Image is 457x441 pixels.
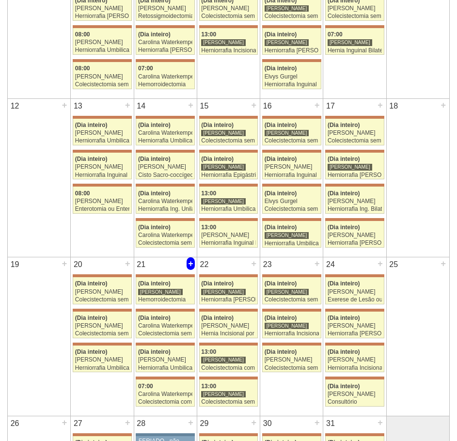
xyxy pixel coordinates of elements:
span: (Dia inteiro) [328,190,360,197]
a: (Dia inteiro) [PERSON_NAME] Colecistectomia sem Colangiografia [73,312,132,338]
a: (Dia inteiro) [PERSON_NAME] Herniorrafia Inguinal Direita [73,153,132,179]
div: [PERSON_NAME] [265,129,309,137]
div: [PERSON_NAME] [328,163,372,171]
div: [PERSON_NAME] [201,198,246,205]
div: Key: Maria Braido [199,343,258,346]
a: (Dia inteiro) [PERSON_NAME] Herniorrafia Inguinal Bilateral [262,153,321,179]
span: 13:00 [201,31,216,38]
div: Herniorrafia Inguinal Bilateral [201,240,255,246]
div: [PERSON_NAME] [265,288,309,296]
span: (Dia inteiro) [265,315,297,321]
div: [PERSON_NAME] [265,232,309,239]
div: Herniorrafia [PERSON_NAME] [328,240,382,246]
a: (Dia inteiro) Elvys Gurgel Colecistectomia sem Colangiografia VL [262,187,321,213]
div: + [439,99,447,111]
span: (Dia inteiro) [265,280,297,287]
div: [PERSON_NAME] [201,356,246,363]
span: 13:00 [201,348,216,355]
div: 13 [71,99,85,113]
span: (Dia inteiro) [328,315,360,321]
div: Key: Maria Braido [325,218,384,221]
div: Herniorrafia Incisional [201,47,255,54]
div: Carolina Waterkemper [138,198,192,205]
div: Herniorrafia Ing. Bilateral VL [328,206,382,212]
div: Key: Maria Braido [262,184,321,187]
div: Cisto Sacro-coccígeo - Cirurgia [138,172,192,178]
div: Key: Maria Braido [262,274,321,277]
div: Key: Maria Braido [199,218,258,221]
div: Key: Maria Braido [136,274,195,277]
a: (Dia inteiro) [PERSON_NAME] Cisto Sacro-coccígeo - Cirurgia [136,153,195,179]
span: (Dia inteiro) [201,280,234,287]
span: 07:00 [138,383,153,390]
div: Key: Maria Braido [136,343,195,346]
span: (Dia inteiro) [138,122,171,128]
div: [PERSON_NAME] [201,391,246,398]
div: Herniorrafia Incisional [328,365,382,371]
div: + [313,257,321,270]
div: [PERSON_NAME] [328,232,382,238]
div: Colecistectomia sem Colangiografia VL [201,399,255,405]
span: (Dia inteiro) [265,348,297,355]
span: 08:00 [75,190,90,197]
a: (Dia inteiro) Carolina Waterkemper Herniorrafia [PERSON_NAME] [136,28,195,55]
div: [PERSON_NAME] [265,5,309,12]
span: (Dia inteiro) [328,122,360,128]
div: Colecistectomia com Colangiografia VL [138,399,192,405]
div: 21 [134,257,148,272]
a: (Dia inteiro) [PERSON_NAME] Colecistectomia sem Colangiografia VL [199,119,258,145]
a: (Dia inteiro) [PERSON_NAME] Consultório [325,379,384,406]
span: (Dia inteiro) [138,280,171,287]
div: Enterotomia ou Enterorrafia [75,206,129,212]
div: Key: Maria Braido [73,433,132,436]
div: + [376,416,384,429]
div: Herniorrafia Umbilical [138,365,192,371]
a: 13:00 [PERSON_NAME] Colecistectomia sem Colangiografia VL [199,379,258,406]
div: 14 [134,99,148,113]
a: (Dia inteiro) [PERSON_NAME] Hemorroidectomia [136,277,195,304]
a: (Dia inteiro) [PERSON_NAME] Herniorrafia [PERSON_NAME] [262,28,321,55]
div: + [124,99,132,111]
div: + [250,257,258,270]
div: Key: Maria Braido [136,218,195,221]
div: Hernia Incisional por Video [201,331,255,337]
div: Herniorrafia [PERSON_NAME] [328,172,382,178]
div: [PERSON_NAME] [138,288,183,296]
div: 30 [260,416,274,431]
div: Key: Maria Braido [73,59,132,62]
span: (Dia inteiro) [138,348,171,355]
div: + [376,99,384,111]
div: [PERSON_NAME] [201,129,246,137]
div: 19 [8,257,22,272]
div: [PERSON_NAME] [201,39,246,46]
a: (Dia inteiro) [PERSON_NAME] Herniorrafia Ing. Bilateral VL [325,187,384,213]
span: (Dia inteiro) [328,280,360,287]
span: (Dia inteiro) [138,224,171,231]
a: (Dia inteiro) [PERSON_NAME] Herniorrafia Incisional [325,346,384,372]
a: (Dia inteiro) [PERSON_NAME] Exerese de Lesão ou Tumor de Pele [325,277,384,304]
div: + [124,257,132,270]
div: Key: Maria Braido [73,184,132,187]
div: Herniorrafia [PERSON_NAME] [75,13,129,19]
div: 15 [197,99,211,113]
a: (Dia inteiro) [PERSON_NAME] Colecistectomia sem Colangiografia VL [73,277,132,304]
div: [PERSON_NAME] [265,39,309,46]
div: Key: Maria Braido [73,309,132,312]
div: 18 [387,99,401,113]
div: [PERSON_NAME] [201,323,255,329]
span: (Dia inteiro) [201,156,234,162]
div: [PERSON_NAME] [328,130,382,136]
span: (Dia inteiro) [138,315,171,321]
span: 08:00 [75,65,90,72]
div: [PERSON_NAME] [328,323,382,329]
div: Herniorrafia [PERSON_NAME] [138,47,192,53]
div: [PERSON_NAME] [75,39,129,46]
div: Key: Maria Braido [262,218,321,221]
span: (Dia inteiro) [75,348,108,355]
span: (Dia inteiro) [75,280,108,287]
a: 13:00 [PERSON_NAME] Herniorrafia Incisional [199,28,258,55]
div: Key: Maria Braido [325,150,384,153]
span: 08:00 [75,31,90,38]
div: [PERSON_NAME] [75,130,129,136]
a: (Dia inteiro) [PERSON_NAME] Colecistectomia sem Colangiografia VL [262,119,321,145]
